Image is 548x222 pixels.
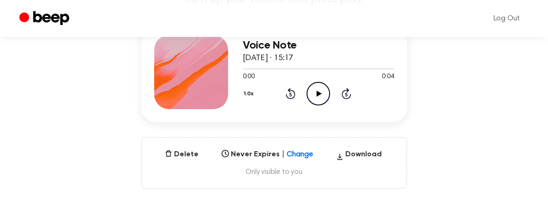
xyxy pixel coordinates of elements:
[243,54,294,62] span: [DATE] · 15:17
[243,39,394,52] h3: Voice Note
[332,149,385,164] button: Download
[243,86,257,102] button: 1.0x
[484,7,529,30] a: Log Out
[382,72,394,82] span: 0:04
[153,167,395,177] span: Only visible to you
[243,72,255,82] span: 0:00
[19,10,72,28] a: Beep
[161,149,202,160] button: Delete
